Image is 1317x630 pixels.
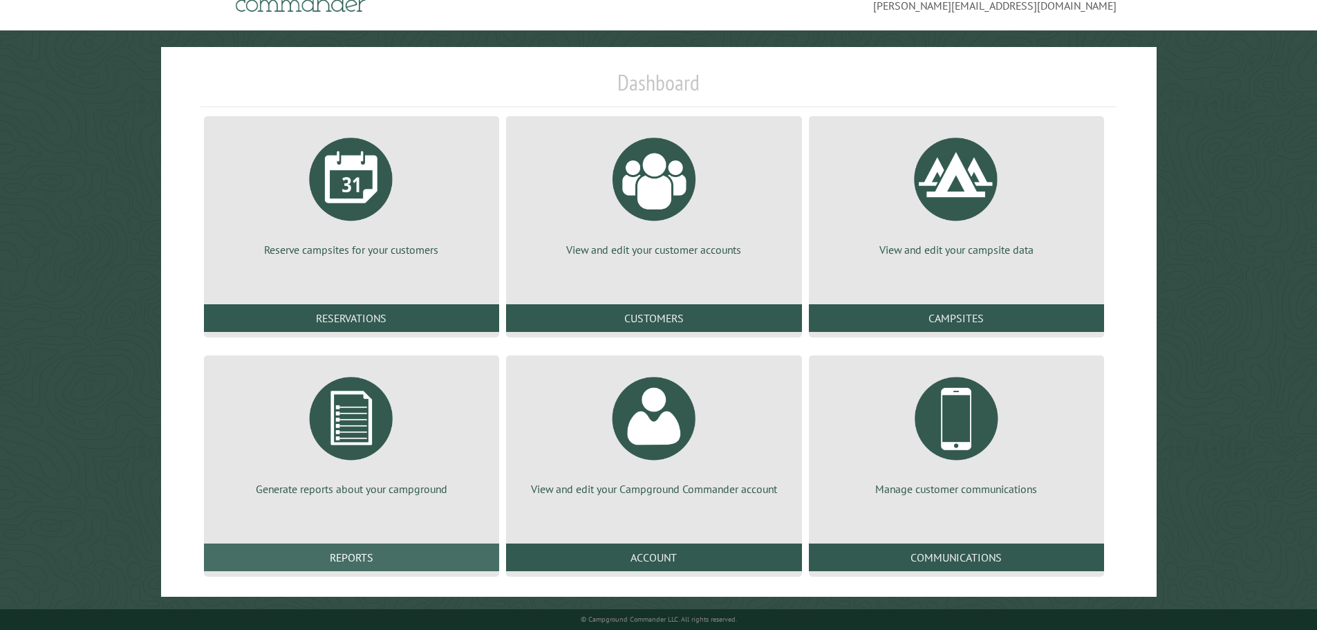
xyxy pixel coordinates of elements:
a: View and edit your campsite data [825,127,1087,257]
a: Reservations [204,304,499,332]
p: Reserve campsites for your customers [221,242,483,257]
a: Reports [204,544,499,571]
a: View and edit your customer accounts [523,127,785,257]
a: Customers [506,304,801,332]
a: View and edit your Campground Commander account [523,367,785,497]
p: Manage customer communications [825,481,1087,497]
a: Account [506,544,801,571]
small: © Campground Commander LLC. All rights reserved. [581,615,737,624]
a: Generate reports about your campground [221,367,483,497]
p: View and edit your campsite data [825,242,1087,257]
p: View and edit your Campground Commander account [523,481,785,497]
h1: Dashboard [200,69,1117,107]
a: Communications [809,544,1104,571]
p: Generate reports about your campground [221,481,483,497]
a: Manage customer communications [825,367,1087,497]
a: Reserve campsites for your customers [221,127,483,257]
p: View and edit your customer accounts [523,242,785,257]
a: Campsites [809,304,1104,332]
